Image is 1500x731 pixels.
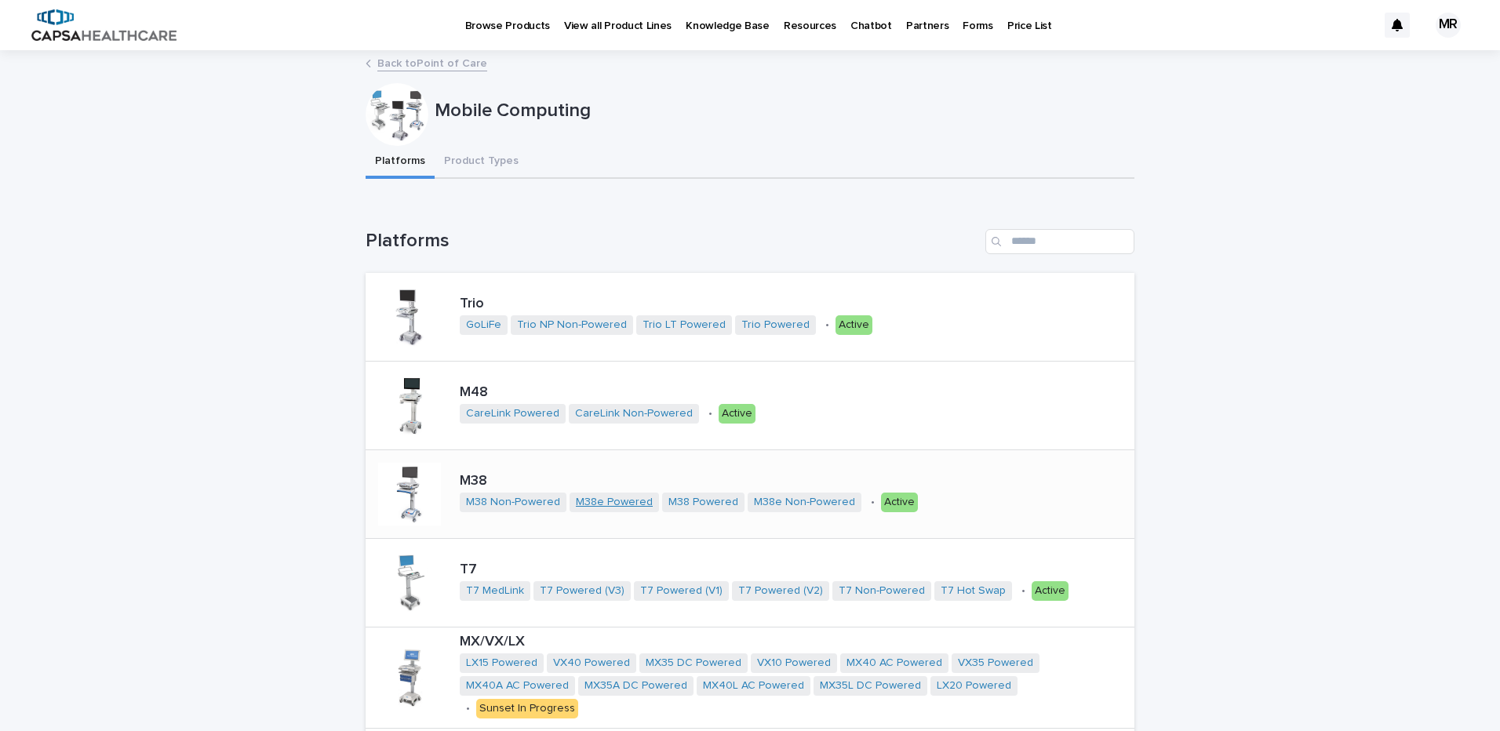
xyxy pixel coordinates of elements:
[476,699,578,718] div: Sunset In Progress
[435,100,1128,122] p: Mobile Computing
[825,318,829,332] p: •
[941,584,1006,598] a: T7 Hot Swap
[738,584,823,598] a: T7 Powered (V2)
[584,679,687,693] a: MX35A DC Powered
[366,230,979,253] h1: Platforms
[757,656,831,670] a: VX10 Powered
[820,679,921,693] a: MX35L DC Powered
[643,318,726,332] a: Trio LT Powered
[366,627,1134,729] a: MX/VX/LXLX15 Powered VX40 Powered MX35 DC Powered VX10 Powered MX40 AC Powered VX35 Powered MX40A...
[668,496,738,509] a: M38 Powered
[881,493,918,512] div: Active
[846,656,942,670] a: MX40 AC Powered
[754,496,855,509] a: M38e Non-Powered
[836,315,872,335] div: Active
[839,584,925,598] a: T7 Non-Powered
[466,407,559,420] a: CareLink Powered
[575,407,693,420] a: CareLink Non-Powered
[377,53,487,71] a: Back toPoint of Care
[517,318,627,332] a: Trio NP Non-Powered
[366,362,1134,450] a: M48CareLink Powered CareLink Non-Powered •Active
[466,318,501,332] a: GoLiFe
[435,146,528,179] button: Product Types
[958,656,1033,670] a: VX35 Powered
[466,702,470,715] p: •
[741,318,810,332] a: Trio Powered
[985,229,1134,254] input: Search
[460,384,784,402] p: M48
[466,679,569,693] a: MX40A AC Powered
[553,656,630,670] a: VX40 Powered
[937,679,1011,693] a: LX20 Powered
[576,496,653,509] a: M38e Powered
[366,539,1134,627] a: T7T7 MedLink T7 Powered (V3) T7 Powered (V1) T7 Powered (V2) T7 Non-Powered T7 Hot Swap •Active
[460,634,1128,651] p: MX/VX/LX
[1032,581,1069,601] div: Active
[460,473,945,490] p: M38
[366,273,1134,362] a: TrioGoLiFe Trio NP Non-Powered Trio LT Powered Trio Powered •Active
[31,9,177,41] img: B5p4sRfuTuC72oLToeu7
[466,584,524,598] a: T7 MedLink
[703,679,804,693] a: MX40L AC Powered
[871,496,875,509] p: •
[708,407,712,420] p: •
[460,562,1086,579] p: T7
[366,146,435,179] button: Platforms
[366,450,1134,539] a: M38M38 Non-Powered M38e Powered M38 Powered M38e Non-Powered •Active
[646,656,741,670] a: MX35 DC Powered
[640,584,723,598] a: T7 Powered (V1)
[460,296,897,313] p: Trio
[466,496,560,509] a: M38 Non-Powered
[1436,13,1461,38] div: MR
[719,404,755,424] div: Active
[466,656,537,670] a: LX15 Powered
[1021,584,1025,598] p: •
[540,584,624,598] a: T7 Powered (V3)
